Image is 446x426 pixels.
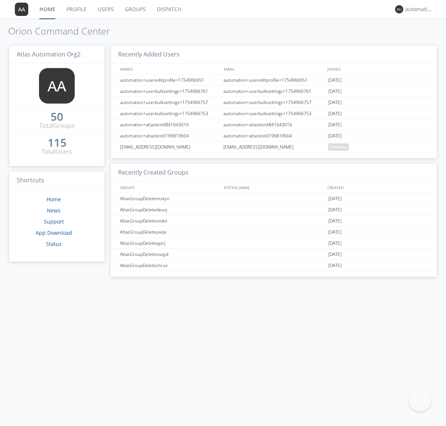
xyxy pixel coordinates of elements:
span: [DATE] [328,75,342,86]
div: JOINED [326,64,430,74]
div: Total Users [42,147,72,156]
a: AtlasGroupDeleteqpirj[DATE] [111,238,437,249]
img: 373638.png [395,5,403,13]
div: GROUPS [118,182,220,193]
span: [DATE] [328,260,342,271]
div: AtlasGroupDeleteqpirj [118,238,221,248]
div: EMAIL [222,64,326,74]
h3: Recently Added Users [111,46,437,64]
div: automation+userbulksettings+1754966761 [222,86,326,97]
span: Atlas Automation Org2 [17,50,81,58]
div: automation+userbulksettings+1754966753 [222,108,326,119]
a: automation+userbulksettings+1754966761automation+userbulksettings+1754966761[DATE] [111,86,437,97]
a: AtlasGroupDeletedeuvj[DATE] [111,204,437,215]
span: [DATE] [328,204,342,215]
div: Total Groups [39,121,75,130]
span: [DATE] [328,86,342,97]
img: 373638.png [15,3,28,16]
div: AtlasGroupDeleteywlpi [118,227,221,237]
a: AtlasGroupDeletemskyn[DATE] [111,193,437,204]
span: [DATE] [328,97,342,108]
div: AtlasGroupDeleteshrux [118,260,221,271]
div: automation+userbulksettings+1754966757 [222,97,326,108]
div: NAMES [118,64,220,74]
span: [DATE] [328,227,342,238]
div: [EMAIL_ADDRESS][DOMAIN_NAME] [222,142,326,152]
iframe: Toggle Customer Support [409,389,431,411]
span: [DATE] [328,249,342,260]
span: [DATE] [328,130,342,142]
div: AtlasGroupDeleteoxdvt [118,215,221,226]
span: [DATE] [328,119,342,130]
div: CREATED [326,182,430,193]
a: AtlasGroupDeleteoxdvt[DATE] [111,215,437,227]
a: automation+usereditprofile+1754966951automation+usereditprofile+1754966951[DATE] [111,75,437,86]
span: [DATE] [328,193,342,204]
a: Status [46,240,62,247]
a: Home [46,196,61,203]
span: [DATE] [328,215,342,227]
div: automation+atlastest0196819604 [118,130,221,141]
span: pending [328,143,349,151]
a: [EMAIL_ADDRESS][DOMAIN_NAME][EMAIL_ADDRESS][DOMAIN_NAME]pending [111,142,437,153]
div: automation+atlastest4841643016 [222,119,326,130]
a: automation+userbulksettings+1754966753automation+userbulksettings+1754966753[DATE] [111,108,437,119]
a: News [47,207,61,214]
span: [DATE] [328,238,342,249]
h3: Recently Created Groups [111,164,437,182]
a: AtlasGroupDeleteshrux[DATE] [111,260,437,271]
div: automation+userbulksettings+1754966761 [118,86,221,97]
a: Support [44,218,64,225]
a: AtlasGroupDeleteywlpi[DATE] [111,227,437,238]
a: 115 [48,139,67,147]
div: AtlasGroupDeletedeuvj [118,204,221,215]
a: AtlasGroupDeletexoqyd[DATE] [111,249,437,260]
div: automation+userbulksettings+1754966757 [118,97,221,108]
h3: Shortcuts [9,172,104,190]
div: automation+atlastest4841643016 [118,119,221,130]
div: automation+usereditprofile+1754966951 [118,75,221,85]
div: automation+userbulksettings+1754966753 [118,108,221,119]
div: automation+usereditprofile+1754966951 [222,75,326,85]
div: AtlasGroupDeletexoqyd [118,249,221,260]
a: automation+atlastest0196819604automation+atlastest0196819604[DATE] [111,130,437,142]
a: App Download [36,229,72,236]
div: 115 [48,139,67,146]
div: automation+atlas0032+org2 [405,6,433,13]
a: 50 [51,113,63,121]
div: AtlasGroupDeletemskyn [118,193,221,204]
a: automation+atlastest4841643016automation+atlastest4841643016[DATE] [111,119,437,130]
a: automation+userbulksettings+1754966757automation+userbulksettings+1754966757[DATE] [111,97,437,108]
span: [DATE] [328,108,342,119]
div: SYSTEM_NAME [222,182,326,193]
div: automation+atlastest0196819604 [222,130,326,141]
img: 373638.png [39,68,75,104]
div: 50 [51,113,63,120]
div: [EMAIL_ADDRESS][DOMAIN_NAME] [118,142,221,152]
